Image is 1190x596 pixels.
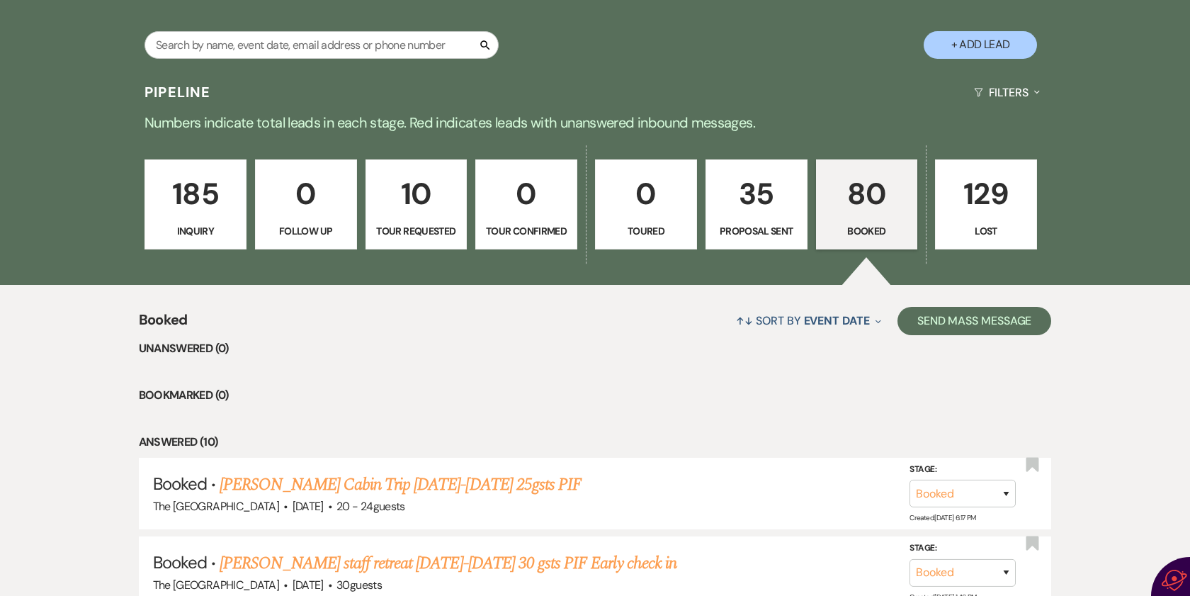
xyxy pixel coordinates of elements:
[604,223,688,239] p: Toured
[153,473,207,495] span: Booked
[85,111,1105,134] p: Numbers indicate total leads in each stage. Red indicates leads with unanswered inbound messages.
[909,513,975,522] span: Created: [DATE] 6:17 PM
[924,31,1037,59] button: + Add Lead
[909,541,1016,556] label: Stage:
[715,223,798,239] p: Proposal Sent
[264,223,348,239] p: Follow Up
[365,159,467,250] a: 10Tour Requested
[144,159,246,250] a: 185Inquiry
[715,170,798,218] p: 35
[816,159,918,250] a: 80Booked
[336,578,382,592] span: 30 guests
[144,31,499,59] input: Search by name, event date, email address or phone number
[220,551,676,576] a: [PERSON_NAME] staff retreat [DATE]-[DATE] 30 gsts PIF Early check in
[804,313,870,328] span: Event Date
[736,313,753,328] span: ↑↓
[139,339,1052,358] li: Unanswered (0)
[153,551,207,573] span: Booked
[154,223,237,239] p: Inquiry
[604,170,688,218] p: 0
[375,223,458,239] p: Tour Requested
[255,159,357,250] a: 0Follow Up
[944,170,1028,218] p: 129
[475,159,577,250] a: 0Tour Confirmed
[897,307,1052,335] button: Send Mass Message
[264,170,348,218] p: 0
[139,433,1052,451] li: Answered (10)
[484,170,568,218] p: 0
[154,170,237,218] p: 185
[220,472,582,497] a: [PERSON_NAME] Cabin Trip [DATE]-[DATE] 25gsts PIF
[144,82,211,102] h3: Pipeline
[336,499,405,514] span: 20 - 24 guests
[825,223,909,239] p: Booked
[935,159,1037,250] a: 129Lost
[595,159,697,250] a: 0Toured
[730,302,886,339] button: Sort By Event Date
[139,309,188,339] span: Booked
[375,170,458,218] p: 10
[944,223,1028,239] p: Lost
[293,499,324,514] span: [DATE]
[968,74,1045,111] button: Filters
[909,462,1016,478] label: Stage:
[825,170,909,218] p: 80
[153,499,280,514] span: The [GEOGRAPHIC_DATA]
[484,223,568,239] p: Tour Confirmed
[293,578,324,592] span: [DATE]
[153,578,280,592] span: The [GEOGRAPHIC_DATA]
[705,159,807,250] a: 35Proposal Sent
[139,386,1052,405] li: Bookmarked (0)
